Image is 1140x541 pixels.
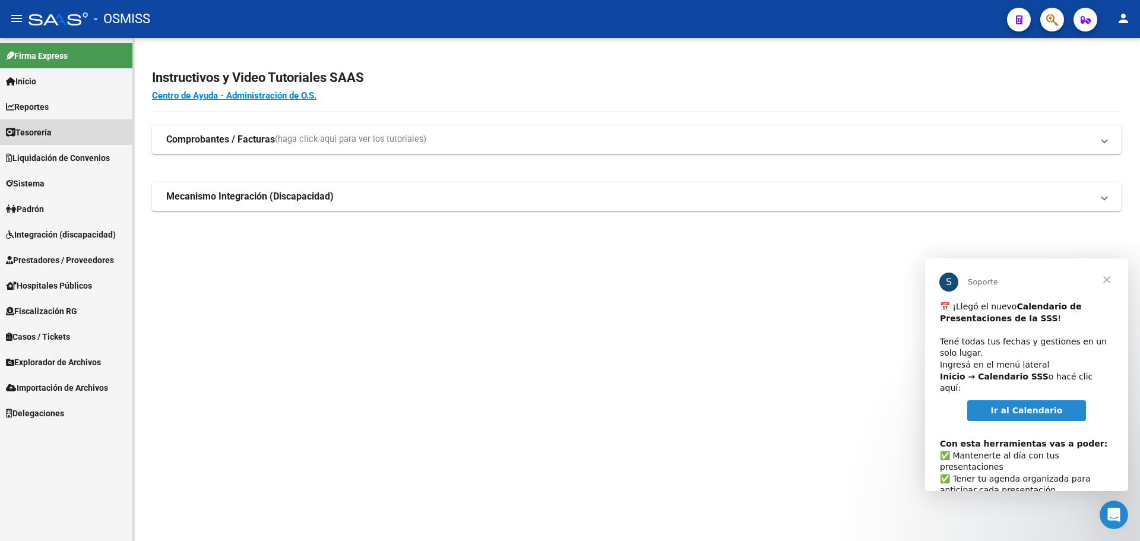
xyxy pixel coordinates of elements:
span: Tesorería [6,126,52,139]
span: Fiscalización RG [6,305,77,318]
mat-expansion-panel-header: Mecanismo Integración (Discapacidad) [152,182,1121,211]
span: - OSMISS [94,6,150,32]
span: Padrón [6,203,44,216]
a: Centro de Ayuda - Administración de O.S. [152,90,316,101]
mat-icon: person [1116,11,1130,26]
mat-expansion-panel-header: Comprobantes / Facturas(haga click aquí para ver los tutoriales) [152,125,1121,154]
iframe: Intercom live chat [1100,501,1128,529]
span: Liquidación de Convenios [6,151,110,164]
span: Integración (discapacidad) [6,228,116,241]
h2: Instructivos y Video Tutoriales SAAS [152,67,1121,89]
span: Reportes [6,100,49,113]
mat-icon: menu [9,11,24,26]
span: (haga click aquí para ver los tutoriales) [275,133,426,146]
span: Casos / Tickets [6,330,70,343]
span: Sistema [6,177,45,190]
strong: Mecanismo Integración (Discapacidad) [166,190,334,203]
b: Con esta herramientas vas a poder: [15,181,182,190]
span: Inicio [6,75,36,88]
span: Explorador de Archivos [6,356,101,369]
iframe: Intercom live chat mensaje [925,258,1128,491]
span: Firma Express [6,49,68,62]
div: ​✅ Mantenerte al día con tus presentaciones ✅ Tener tu agenda organizada para anticipar cada pres... [15,168,188,319]
strong: Comprobantes / Facturas [166,133,275,146]
span: Hospitales Públicos [6,279,92,292]
span: Importación de Archivos [6,381,108,394]
span: Delegaciones [6,407,64,420]
span: Prestadores / Proveedores [6,254,114,267]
